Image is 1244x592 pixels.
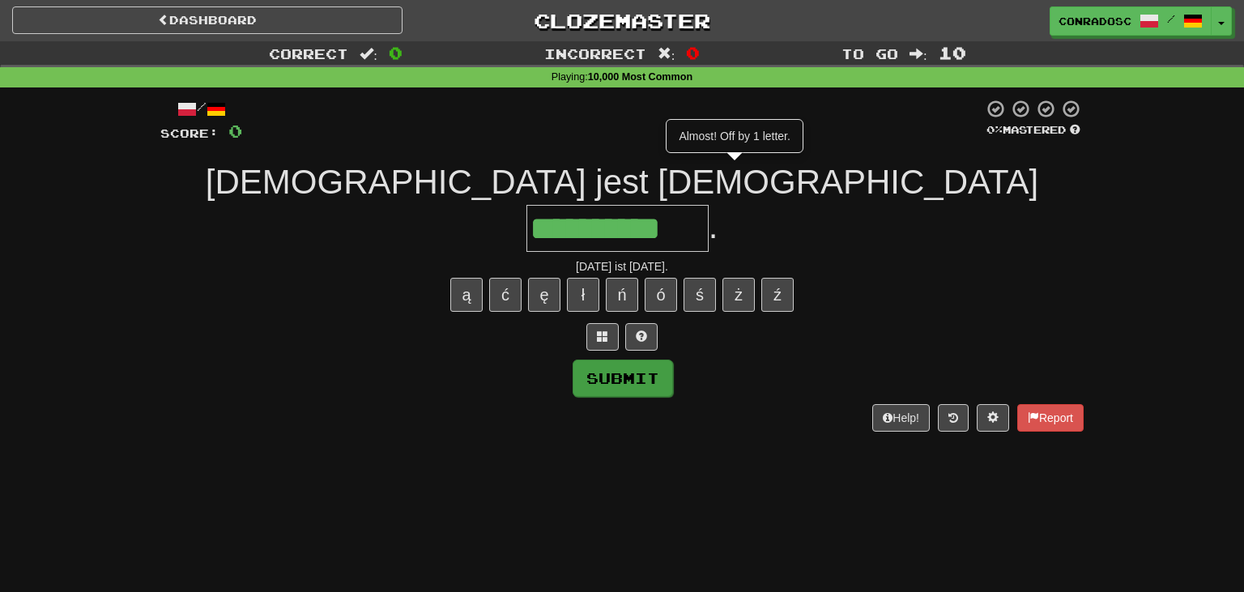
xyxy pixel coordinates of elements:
[269,45,348,62] span: Correct
[160,126,219,140] span: Score:
[389,43,403,62] span: 0
[841,45,898,62] span: To go
[1017,404,1084,432] button: Report
[360,47,377,61] span: :
[489,278,522,312] button: ć
[1059,14,1131,28] span: conradosc
[709,207,718,245] span: .
[544,45,646,62] span: Incorrect
[684,278,716,312] button: ś
[427,6,817,35] a: Clozemaster
[160,258,1084,275] div: [DATE] ist [DATE].
[625,323,658,351] button: Single letter hint - you only get 1 per sentence and score half the points! alt+h
[938,404,969,432] button: Round history (alt+y)
[679,130,790,143] span: Almost! Off by 1 letter.
[567,278,599,312] button: ł
[986,123,1003,136] span: 0 %
[528,278,560,312] button: ę
[645,278,677,312] button: ó
[910,47,927,61] span: :
[588,71,692,83] strong: 10,000 Most Common
[573,360,673,397] button: Submit
[606,278,638,312] button: ń
[939,43,966,62] span: 10
[450,278,483,312] button: ą
[228,121,242,141] span: 0
[160,99,242,119] div: /
[658,47,675,61] span: :
[206,163,1038,201] span: [DEMOGRAPHIC_DATA] jest [DEMOGRAPHIC_DATA]
[722,278,755,312] button: ż
[761,278,794,312] button: ź
[12,6,403,34] a: Dashboard
[1050,6,1212,36] a: conradosc /
[872,404,930,432] button: Help!
[1167,13,1175,24] span: /
[983,123,1084,138] div: Mastered
[686,43,700,62] span: 0
[586,323,619,351] button: Switch sentence to multiple choice alt+p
